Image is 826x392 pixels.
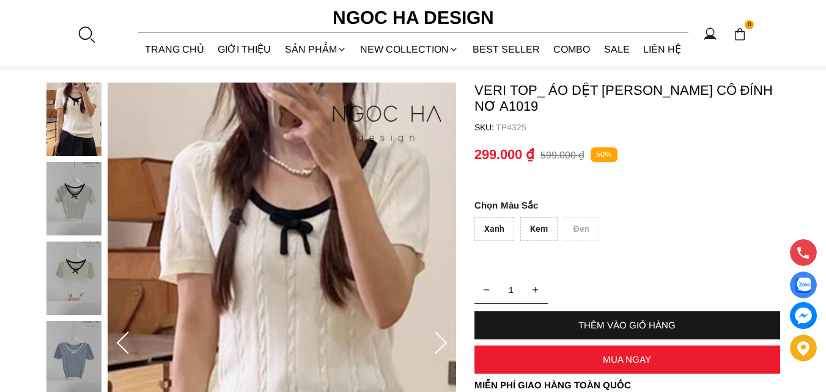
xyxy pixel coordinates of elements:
[474,278,548,302] input: Quantity input
[795,278,811,293] img: Display image
[278,33,354,65] div: SẢN PHẨM
[790,302,817,329] a: messenger
[46,162,101,235] img: Veri Top_ Áo Dệt Kim Viền Cổ Đính Nơ A1019_mini_1
[46,242,101,315] img: Veri Top_ Áo Dệt Kim Viền Cổ Đính Nơ A1019_mini_2
[322,3,505,32] a: Ngoc Ha Design
[547,33,597,65] a: Combo
[790,272,817,298] a: Display image
[496,122,780,132] p: TP4325
[474,122,496,132] h6: SKU:
[46,83,101,156] img: Veri Top_ Áo Dệt Kim Viền Cổ Đính Nơ A1019_mini_0
[597,33,637,65] a: SALE
[733,28,747,41] img: img-CART-ICON-ksit0nf1
[591,147,618,163] p: 50%
[636,33,688,65] a: LIÊN HỆ
[474,147,534,163] p: 299.000 ₫
[474,354,780,364] div: MUA NGAY
[474,217,514,241] div: Xanh
[474,83,780,114] p: Veri Top_ Áo Dệt [PERSON_NAME] Cổ Đính Nơ A1019
[466,33,547,65] a: BEST SELLER
[211,33,278,65] a: GIỚI THIỆU
[474,200,746,211] p: Màu Sắc
[138,33,212,65] a: TRANG CHỦ
[353,33,466,65] a: NEW COLLECTION
[745,20,754,30] span: 0
[474,380,631,390] font: Miễn phí giao hàng toàn quốc
[520,217,558,241] div: Kem
[474,320,780,330] div: THÊM VÀO GIỎ HÀNG
[540,149,584,161] p: 599.000 ₫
